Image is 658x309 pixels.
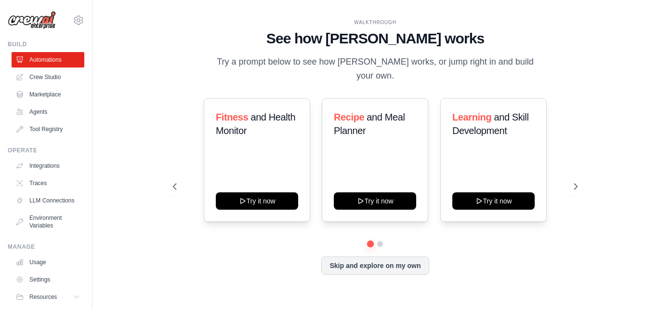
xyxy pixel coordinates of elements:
a: Agents [12,104,84,120]
a: LLM Connections [12,193,84,208]
div: WALKTHROUGH [173,19,578,26]
a: Tool Registry [12,121,84,137]
a: Environment Variables [12,210,84,233]
h1: See how [PERSON_NAME] works [173,30,578,47]
span: and Meal Planner [334,112,405,136]
img: Logo [8,11,56,29]
a: Automations [12,52,84,67]
span: and Skill Development [452,112,528,136]
button: Try it now [216,192,298,210]
a: Settings [12,272,84,287]
button: Resources [12,289,84,305]
span: and Health Monitor [216,112,295,136]
a: Marketplace [12,87,84,102]
button: Skip and explore on my own [321,256,429,275]
span: Fitness [216,112,248,122]
a: Traces [12,175,84,191]
span: Resources [29,293,57,301]
p: Try a prompt below to see how [PERSON_NAME] works, or jump right in and build your own. [213,55,537,83]
a: Integrations [12,158,84,174]
a: Usage [12,255,84,270]
div: Manage [8,243,84,251]
iframe: Chat Widget [610,263,658,309]
span: Recipe [334,112,364,122]
a: Crew Studio [12,69,84,85]
span: Learning [452,112,491,122]
button: Try it now [334,192,416,210]
button: Try it now [452,192,535,210]
div: Operate [8,147,84,154]
div: Build [8,40,84,48]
